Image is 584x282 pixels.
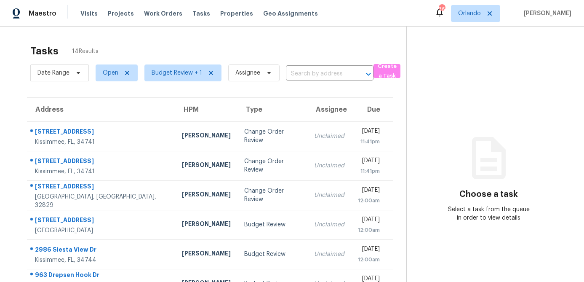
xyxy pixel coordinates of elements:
[358,137,380,146] div: 11:41pm
[351,98,393,121] th: Due
[244,128,301,145] div: Change Order Review
[373,64,400,78] button: Create a Task
[358,167,380,175] div: 11:41pm
[37,69,69,77] span: Date Range
[182,249,231,260] div: [PERSON_NAME]
[358,255,380,264] div: 12:00am
[263,9,318,18] span: Geo Assignments
[459,190,518,199] h3: Choose a task
[358,186,380,196] div: [DATE]
[27,98,175,121] th: Address
[35,245,168,256] div: 2986 Siesta View Dr
[35,193,168,209] div: [GEOGRAPHIC_DATA], [GEOGRAPHIC_DATA], 32829
[152,69,202,77] span: Budget Review + 1
[182,220,231,230] div: [PERSON_NAME]
[35,138,168,146] div: Kissimmee, FL, 34741
[286,67,350,81] input: Search by address
[244,220,301,229] div: Budget Review
[358,127,380,137] div: [DATE]
[108,9,134,18] span: Projects
[244,187,301,204] div: Change Order Review
[358,196,380,205] div: 12:00am
[439,5,445,13] div: 36
[358,215,380,226] div: [DATE]
[182,190,231,201] div: [PERSON_NAME]
[244,157,301,174] div: Change Order Review
[103,69,118,77] span: Open
[358,245,380,255] div: [DATE]
[448,205,529,222] div: Select a task from the queue in order to view details
[314,191,344,199] div: Unclaimed
[144,9,182,18] span: Work Orders
[314,132,344,140] div: Unclaimed
[235,69,260,77] span: Assignee
[35,127,168,138] div: [STREET_ADDRESS]
[358,156,380,167] div: [DATE]
[520,9,571,18] span: [PERSON_NAME]
[244,250,301,258] div: Budget Review
[35,182,168,193] div: [STREET_ADDRESS]
[314,220,344,229] div: Unclaimed
[314,250,344,258] div: Unclaimed
[458,9,481,18] span: Orlando
[72,47,99,56] span: 14 Results
[35,271,168,281] div: 963 Drepsen Hook Dr
[307,98,351,121] th: Assignee
[314,161,344,170] div: Unclaimed
[220,9,253,18] span: Properties
[80,9,98,18] span: Visits
[29,9,56,18] span: Maestro
[30,47,59,55] h2: Tasks
[363,68,374,80] button: Open
[192,11,210,16] span: Tasks
[35,226,168,235] div: [GEOGRAPHIC_DATA]
[35,157,168,167] div: [STREET_ADDRESS]
[182,131,231,142] div: [PERSON_NAME]
[35,256,168,264] div: Kissimmee, FL, 34744
[378,62,396,81] span: Create a Task
[175,98,237,121] th: HPM
[237,98,307,121] th: Type
[35,216,168,226] div: [STREET_ADDRESS]
[35,167,168,176] div: Kissimmee, FL, 34741
[182,161,231,171] div: [PERSON_NAME]
[358,226,380,234] div: 12:00am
